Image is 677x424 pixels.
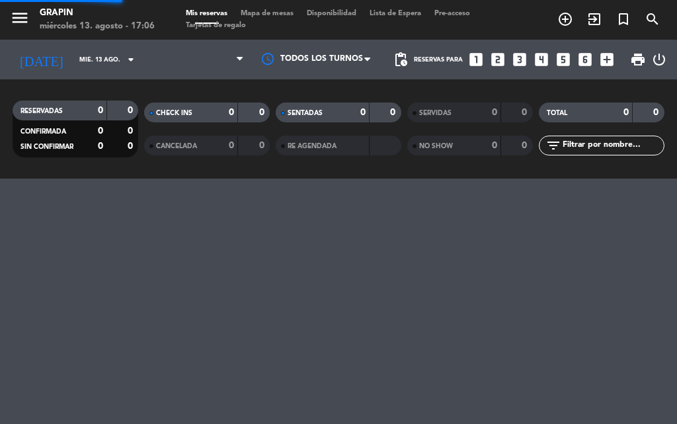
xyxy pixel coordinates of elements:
i: looks_3 [511,51,528,68]
i: looks_4 [533,51,550,68]
div: miércoles 13. agosto - 17:06 [40,20,155,33]
span: NO SHOW [419,143,453,149]
i: add_box [598,51,616,68]
strong: 0 [229,108,234,117]
strong: 0 [128,126,136,136]
input: Filtrar por nombre... [561,138,664,153]
strong: 0 [522,141,530,150]
span: Tarjetas de regalo [179,22,253,29]
span: CHECK INS [156,110,192,116]
strong: 0 [229,141,234,150]
i: looks_two [489,51,506,68]
span: Disponibilidad [300,10,363,17]
strong: 0 [98,126,103,136]
span: print [630,52,646,67]
i: menu [10,8,30,28]
strong: 0 [259,141,267,150]
div: LOG OUT [651,40,667,79]
i: looks_one [467,51,485,68]
span: pending_actions [393,52,409,67]
i: exit_to_app [586,11,602,27]
div: GRAPIN [40,7,155,20]
span: TOTAL [547,110,567,116]
span: SIN CONFIRMAR [20,144,73,150]
span: CONFIRMADA [20,128,66,135]
span: Lista de Espera [363,10,428,17]
strong: 0 [360,108,366,117]
i: power_settings_new [651,52,667,67]
strong: 0 [128,106,136,115]
span: Reservas para [414,56,463,64]
i: filter_list [545,138,561,153]
i: looks_5 [555,51,572,68]
strong: 0 [98,142,103,151]
strong: 0 [653,108,661,117]
i: [DATE] [10,46,73,73]
strong: 0 [522,108,530,117]
i: looks_6 [577,51,594,68]
i: arrow_drop_down [123,52,139,67]
span: RE AGENDADA [288,143,337,149]
span: Pre-acceso [428,10,477,17]
span: SERVIDAS [419,110,452,116]
span: CANCELADA [156,143,197,149]
span: Mis reservas [179,10,234,17]
span: SENTADAS [288,110,323,116]
i: turned_in_not [616,11,631,27]
strong: 0 [259,108,267,117]
span: Mapa de mesas [234,10,300,17]
span: RESERVADAS [20,108,63,114]
strong: 0 [98,106,103,115]
strong: 0 [492,108,497,117]
i: add_circle_outline [557,11,573,27]
button: menu [10,8,30,32]
strong: 0 [492,141,497,150]
strong: 0 [128,142,136,151]
i: search [645,11,660,27]
strong: 0 [390,108,398,117]
strong: 0 [623,108,629,117]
